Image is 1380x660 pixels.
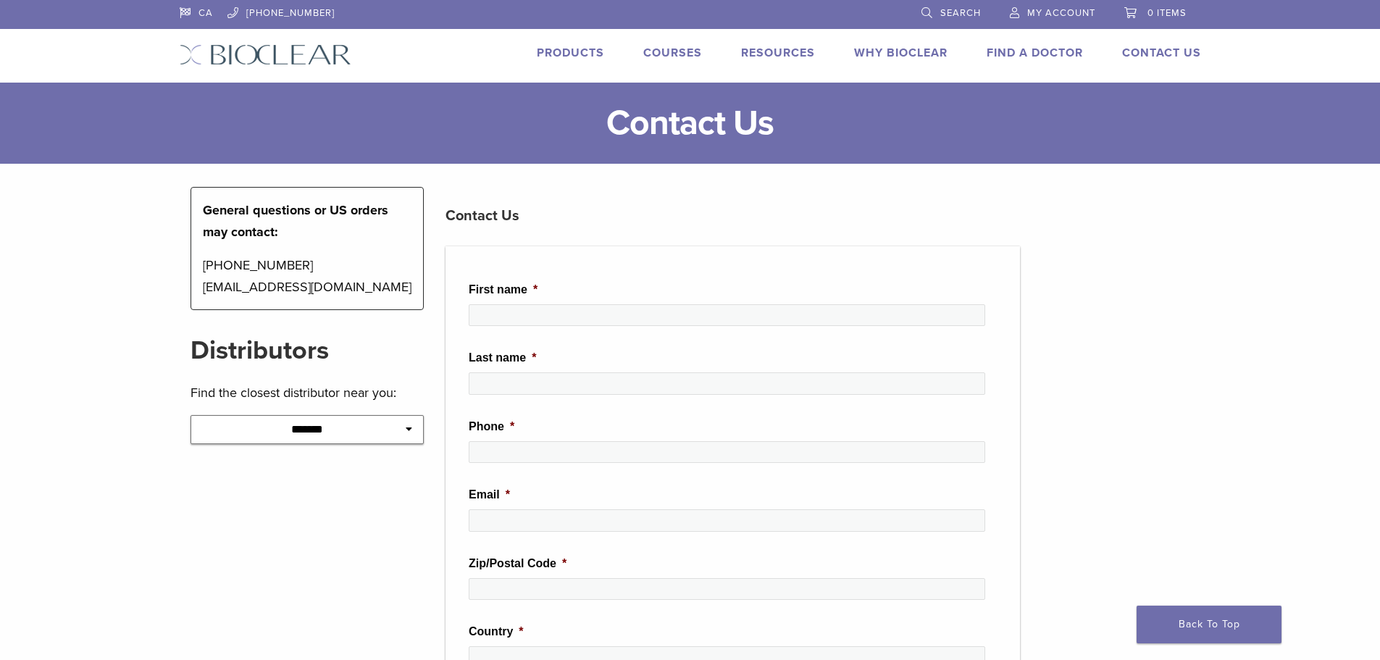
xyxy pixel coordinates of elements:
[1137,606,1281,643] a: Back To Top
[469,556,566,572] label: Zip/Postal Code
[469,419,514,435] label: Phone
[537,46,604,60] a: Products
[643,46,702,60] a: Courses
[1147,7,1187,19] span: 0 items
[469,351,536,366] label: Last name
[180,44,351,65] img: Bioclear
[203,254,412,298] p: [PHONE_NUMBER] [EMAIL_ADDRESS][DOMAIN_NAME]
[1027,7,1095,19] span: My Account
[191,333,425,368] h2: Distributors
[469,488,510,503] label: Email
[854,46,948,60] a: Why Bioclear
[191,382,425,404] p: Find the closest distributor near you:
[741,46,815,60] a: Resources
[203,202,388,240] strong: General questions or US orders may contact:
[469,283,538,298] label: First name
[1122,46,1201,60] a: Contact Us
[469,625,524,640] label: Country
[446,199,1020,233] h3: Contact Us
[987,46,1083,60] a: Find A Doctor
[940,7,981,19] span: Search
